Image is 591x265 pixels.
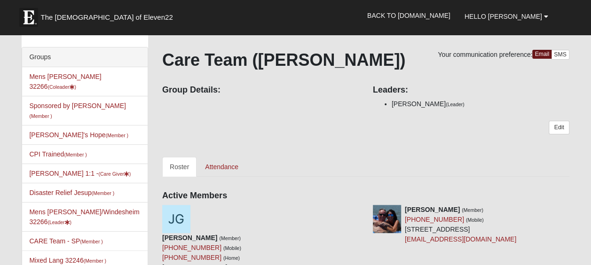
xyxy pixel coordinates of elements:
[162,244,221,251] a: [PHONE_NUMBER]
[80,239,102,244] small: (Member )
[40,13,173,22] span: The [DEMOGRAPHIC_DATA] of Eleven22
[29,131,128,139] a: [PERSON_NAME]'s Hope(Member )
[405,216,464,223] a: [PHONE_NUMBER]
[162,234,217,242] strong: [PERSON_NAME]
[47,84,76,90] small: (Coleader )
[29,208,139,226] a: Mens [PERSON_NAME]/Windesheim 32266(Leader)
[405,205,516,244] div: [STREET_ADDRESS]
[465,13,542,20] span: Hello [PERSON_NAME]
[551,50,569,60] a: SMS
[405,235,516,243] a: [EMAIL_ADDRESS][DOMAIN_NAME]
[360,4,457,27] a: Back to [DOMAIN_NAME]
[373,85,569,95] h4: Leaders:
[29,189,114,196] a: Disaster Relief Jesup(Member )
[106,132,128,138] small: (Member )
[29,102,126,119] a: Sponsored by [PERSON_NAME](Member )
[457,5,555,28] a: Hello [PERSON_NAME]
[162,85,359,95] h4: Group Details:
[29,237,102,245] a: CARE Team - SP(Member )
[47,219,71,225] small: (Leader )
[223,245,241,251] small: (Mobile)
[392,99,569,109] li: [PERSON_NAME]
[64,152,87,157] small: (Member )
[29,170,131,177] a: [PERSON_NAME] 1:1 -(Care Giver)
[446,101,465,107] small: (Leader)
[162,50,569,70] h1: Care Team ([PERSON_NAME])
[219,235,241,241] small: (Member)
[19,8,38,27] img: Eleven22 logo
[549,121,569,134] a: Edit
[197,157,246,177] a: Attendance
[532,50,552,59] a: Email
[29,150,87,158] a: CPI Trained(Member )
[162,191,569,201] h4: Active Members
[462,207,483,213] small: (Member)
[29,113,52,119] small: (Member )
[438,51,532,58] span: Your communication preference:
[29,73,101,90] a: Mens [PERSON_NAME] 32266(Coleader)
[15,3,203,27] a: The [DEMOGRAPHIC_DATA] of Eleven22
[162,157,197,177] a: Roster
[466,217,484,223] small: (Mobile)
[22,47,148,67] div: Groups
[405,206,460,213] strong: [PERSON_NAME]
[98,171,131,177] small: (Care Giver )
[92,190,114,196] small: (Member )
